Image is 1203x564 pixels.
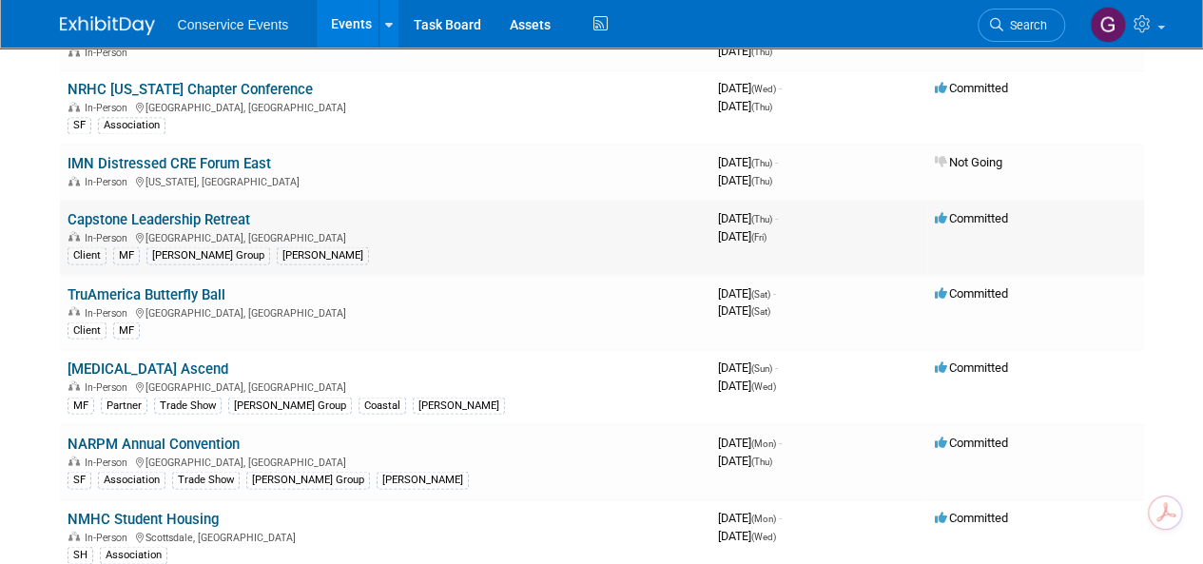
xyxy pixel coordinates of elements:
span: (Thu) [751,47,772,57]
span: (Thu) [751,102,772,112]
img: In-Person Event [68,231,80,241]
img: In-Person Event [68,456,80,465]
span: [DATE] [718,210,778,224]
span: [DATE] [718,81,782,95]
span: [DATE] [718,378,776,392]
div: Association [100,546,167,563]
span: (Wed) [751,380,776,391]
div: MF [68,397,94,414]
span: (Sun) [751,362,772,373]
span: In-Person [85,47,133,59]
div: [PERSON_NAME] [277,246,369,263]
span: In-Person [85,306,133,319]
a: NRHC [US_STATE] Chapter Conference [68,81,313,98]
a: [MEDICAL_DATA] Ascend [68,360,228,377]
div: SH [68,546,93,563]
span: - [779,435,782,449]
span: In-Person [85,380,133,393]
span: In-Person [85,456,133,468]
span: - [773,285,776,300]
span: - [775,360,778,374]
span: [DATE] [718,435,782,449]
span: [DATE] [718,228,766,243]
div: [GEOGRAPHIC_DATA], [GEOGRAPHIC_DATA] [68,378,703,393]
div: [US_STATE], [GEOGRAPHIC_DATA] [68,173,703,188]
span: Committed [935,510,1008,524]
a: Search [978,9,1065,42]
span: (Sat) [751,288,770,299]
span: In-Person [85,176,133,188]
span: Not Going [935,155,1002,169]
div: Association [98,117,165,134]
span: - [779,81,782,95]
span: [DATE] [718,510,782,524]
span: [DATE] [718,285,776,300]
span: [DATE] [718,173,772,187]
span: [DATE] [718,99,772,113]
span: (Sat) [751,305,770,316]
span: - [775,210,778,224]
a: TruAmerica Butterfly Ball [68,285,225,302]
div: Scottsdale, [GEOGRAPHIC_DATA] [68,528,703,543]
div: [GEOGRAPHIC_DATA], [GEOGRAPHIC_DATA] [68,303,703,319]
div: [GEOGRAPHIC_DATA], [GEOGRAPHIC_DATA] [68,228,703,243]
div: MF [113,246,140,263]
a: NARPM Annual Convention [68,435,240,452]
img: In-Person Event [68,306,80,316]
img: In-Person Event [68,102,80,111]
div: [PERSON_NAME] [413,397,505,414]
div: [GEOGRAPHIC_DATA], [GEOGRAPHIC_DATA] [68,99,703,114]
span: (Wed) [751,84,776,94]
span: In-Person [85,102,133,114]
div: Client [68,321,107,339]
a: IMN Distressed CRE Forum East [68,155,271,172]
div: [PERSON_NAME] Group [146,246,270,263]
span: [DATE] [718,360,778,374]
span: Committed [935,435,1008,449]
div: Association [98,471,165,488]
div: SF [68,471,91,488]
span: Conservice Events [178,17,289,32]
div: Partner [101,397,147,414]
span: [DATE] [718,528,776,542]
span: In-Person [85,531,133,543]
div: [GEOGRAPHIC_DATA], [GEOGRAPHIC_DATA] [68,453,703,468]
span: Committed [935,285,1008,300]
div: Coastal [359,397,406,414]
span: [DATE] [718,302,770,317]
div: MF [113,321,140,339]
span: (Thu) [751,213,772,224]
img: In-Person Event [68,176,80,185]
span: (Fri) [751,231,766,242]
img: Gayle Reese [1090,7,1126,43]
div: [PERSON_NAME] Group [228,397,352,414]
a: Capstone Leadership Retreat [68,210,250,227]
img: In-Person Event [68,47,80,56]
span: Committed [935,210,1008,224]
div: SF [68,117,91,134]
div: [PERSON_NAME] Group [246,471,370,488]
span: [DATE] [718,155,778,169]
img: In-Person Event [68,380,80,390]
div: Client [68,246,107,263]
span: (Mon) [751,438,776,448]
span: (Thu) [751,456,772,466]
a: NMHC Student Housing [68,510,219,527]
span: (Thu) [751,176,772,186]
div: Trade Show [172,471,240,488]
span: [DATE] [718,453,772,467]
img: In-Person Event [68,531,80,540]
span: (Wed) [751,531,776,541]
img: ExhibitDay [60,16,155,35]
div: [PERSON_NAME] [377,471,469,488]
span: In-Person [85,231,133,243]
span: Search [1003,18,1047,32]
span: Committed [935,360,1008,374]
span: - [779,510,782,524]
span: Committed [935,81,1008,95]
span: (Thu) [751,158,772,168]
span: - [775,155,778,169]
div: Trade Show [154,397,222,414]
span: (Mon) [751,513,776,523]
span: [DATE] [718,44,772,58]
